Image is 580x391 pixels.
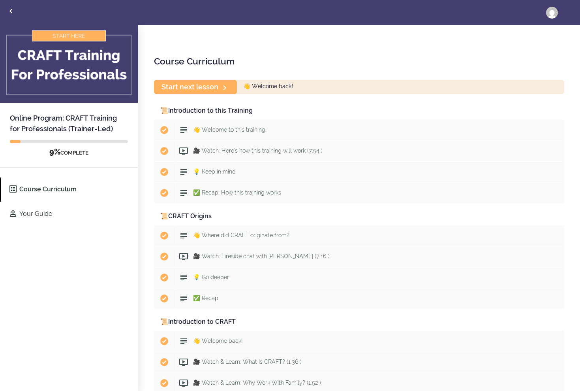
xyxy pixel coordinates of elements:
span: ✅ Recap: How this training works [193,189,281,196]
div: 📜Introduction to CRAFT [154,313,564,331]
a: Completed item ✅ Recap [154,288,564,309]
a: Completed item 🎥 Watch & Learn: What Is CRAFT? (1:36 ) [154,352,564,372]
span: 💡 Keep in mind [193,168,236,175]
span: ✅ Recap [193,295,218,301]
div: 📜Introduction to this Training [154,102,564,120]
span: Completed item [154,267,175,288]
span: 🎥 Watch & Learn: What Is CRAFT? (1:36 ) [193,359,302,365]
span: Completed item [154,225,175,246]
span: 👋 Welcome back! [243,83,293,90]
span: 🎥 Watch: Fireside chat with [PERSON_NAME] (7:16 ) [193,253,330,259]
span: 👋 Welcome to this training! [193,127,267,133]
span: 👋 Welcome back! [193,338,242,344]
span: 🎥 Watch: Here's how this training will work (7:54 ) [193,147,323,154]
a: Completed item 🎥 Watch: Fireside chat with [PERSON_NAME] (7:16 ) [154,246,564,267]
span: Completed item [154,288,175,309]
img: melissamiller87@gmail.com [546,7,558,19]
a: Your Guide [1,202,138,226]
div: 📜CRAFT Origins [154,208,564,225]
span: Completed item [154,183,175,203]
span: Completed item [154,141,175,161]
span: Completed item [154,120,175,140]
span: Completed item [154,246,175,267]
span: Completed item [154,331,175,351]
svg: Back to courses [6,6,16,16]
a: Back to courses [0,0,22,24]
h2: Course Curriculum [154,55,564,68]
span: 💡 Go deeper [193,274,229,280]
a: Start next lesson [154,80,237,94]
a: Completed item 👋 Welcome to this training! [154,120,564,140]
span: Completed item [154,352,175,372]
span: 🎥 Watch & Learn: Why Work With Family? (1:52 ) [193,380,321,386]
span: Completed item [154,162,175,182]
a: Completed item ✅ Recap: How this training works [154,183,564,203]
a: Completed item 🎥 Watch: Here's how this training will work (7:54 ) [154,141,564,161]
a: Completed item 💡 Keep in mind [154,162,564,182]
span: 9% [49,147,60,157]
a: Completed item 👋 Where did CRAFT originate from? [154,225,564,246]
div: COMPLETE [10,147,128,157]
a: Completed item 💡 Go deeper [154,267,564,288]
a: Completed item 👋 Welcome back! [154,331,564,351]
span: 👋 Where did CRAFT originate from? [193,232,289,238]
a: Course Curriculum [1,178,138,202]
